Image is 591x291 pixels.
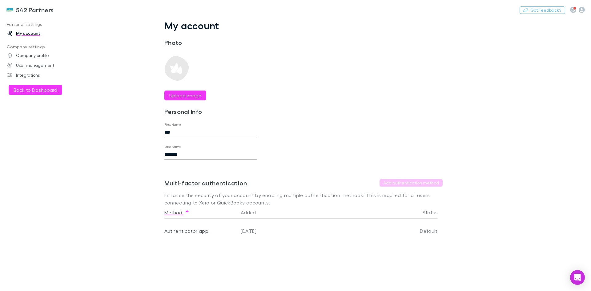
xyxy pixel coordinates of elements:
[164,179,247,187] h3: Multi-factor authentication
[1,51,83,60] a: Company profile
[164,144,181,149] label: Last Name
[169,92,201,99] label: Upload image
[164,192,443,206] p: Enhance the security of your account by enabling multiple authentication methods. This is require...
[9,85,62,95] button: Back to Dashboard
[380,179,443,187] button: Add authentication method
[1,28,83,38] a: My account
[164,56,189,81] img: Preview
[1,43,83,51] p: Company settings
[164,20,443,31] h1: My account
[570,270,585,285] div: Open Intercom Messenger
[164,122,181,127] label: First Name
[2,2,58,17] a: 542 Partners
[382,219,438,243] div: Default
[1,70,83,80] a: Integrations
[1,60,83,70] a: User management
[238,219,382,243] div: [DATE]
[164,39,257,46] h3: Photo
[241,206,263,219] button: Added
[1,21,83,28] p: Personal settings
[520,6,565,14] button: Got Feedback?
[164,91,206,100] button: Upload image
[164,206,190,219] button: Method
[164,108,257,115] h3: Personal Info
[16,6,54,14] h3: 542 Partners
[6,6,14,14] img: 542 Partners's Logo
[164,219,236,243] div: Authenticator app
[423,206,445,219] button: Status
